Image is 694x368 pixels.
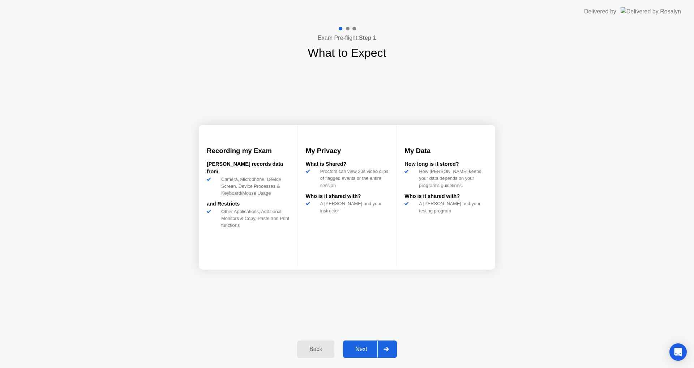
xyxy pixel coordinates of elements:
div: Who is it shared with? [306,193,389,200]
div: How [PERSON_NAME] keeps your data depends on your program’s guidelines. [416,168,487,189]
h3: My Data [404,146,487,156]
div: Back [299,346,332,352]
div: and Restricts [207,200,290,208]
h3: My Privacy [306,146,389,156]
div: Other Applications, Additional Monitors & Copy, Paste and Print functions [218,208,290,229]
div: A [PERSON_NAME] and your testing program [416,200,487,214]
img: Delivered by Rosalyn [621,7,681,16]
h1: What to Expect [308,44,386,62]
div: Delivered by [584,7,616,16]
div: A [PERSON_NAME] and your instructor [317,200,389,214]
h3: Recording my Exam [207,146,290,156]
div: Proctors can view 20s video clips of flagged events or the entire session [317,168,389,189]
div: Camera, Microphone, Device Screen, Device Processes & Keyboard/Mouse Usage [218,176,290,197]
div: What is Shared? [306,160,389,168]
b: Step 1 [359,35,376,41]
div: Open Intercom Messenger [669,343,687,361]
button: Next [343,340,397,358]
div: [PERSON_NAME] records data from [207,160,290,176]
h4: Exam Pre-flight: [318,34,376,42]
div: How long is it stored? [404,160,487,168]
div: Who is it shared with? [404,193,487,200]
div: Next [345,346,377,352]
button: Back [297,340,334,358]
